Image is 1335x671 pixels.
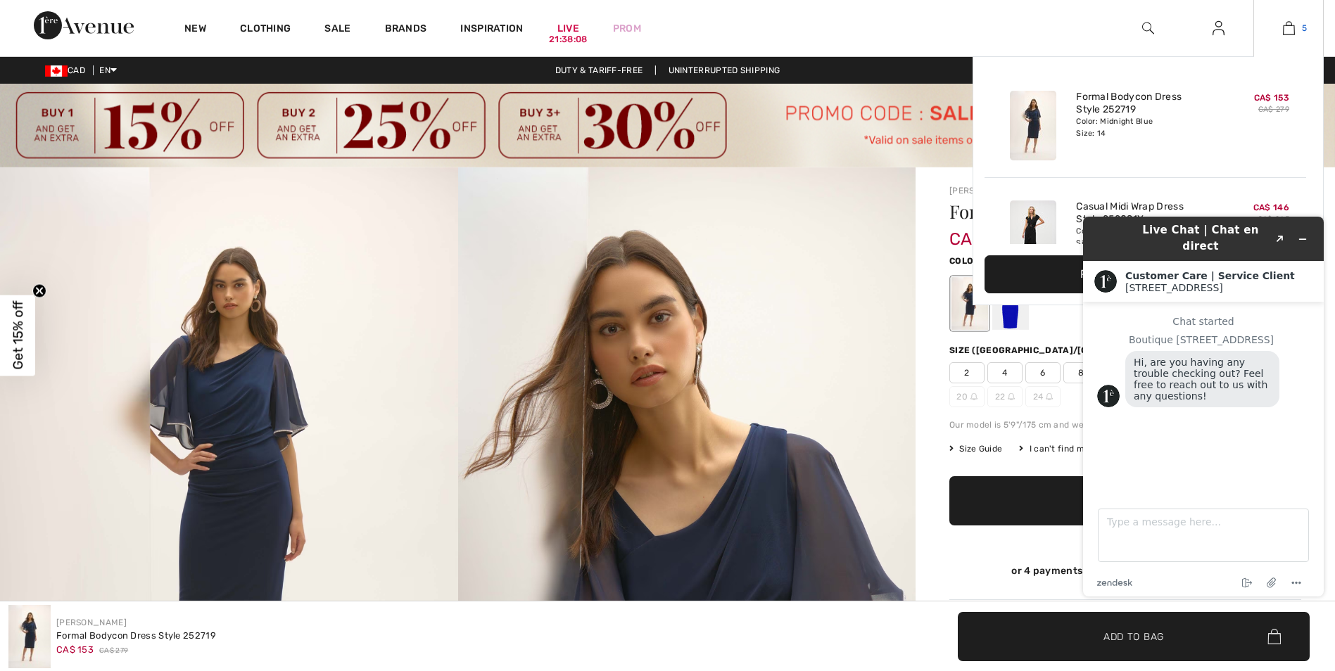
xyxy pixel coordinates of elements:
img: ring-m.svg [970,393,977,400]
span: 22 [987,386,1023,407]
span: 5 [1302,22,1307,34]
div: Details [949,600,989,625]
a: [PERSON_NAME] [56,618,127,627]
a: Brands [385,23,427,37]
span: CAD [45,65,91,75]
img: Canadian Dollar [45,65,68,77]
div: Our model is 5'9"/175 cm and wears a size 6. [949,418,1301,431]
a: 5 [1254,20,1323,37]
div: Features [1041,600,1107,625]
span: 24 [1025,386,1061,407]
a: Sign In [1201,20,1236,37]
div: Size ([GEOGRAPHIC_DATA]/[GEOGRAPHIC_DATA]): [949,344,1184,357]
img: Formal Bodycon Dress Style 252719 [1010,91,1056,160]
div: Midnight Blue [951,277,988,330]
img: Formal Bodycon Dress Style 252719 [8,605,51,668]
img: My Info [1213,20,1225,37]
span: Chat [31,10,60,23]
a: Casual Midi Wrap Dress Style 252091X [1076,200,1215,226]
img: 1ère Avenue [34,11,134,39]
span: CA$ 153 [56,644,94,655]
span: Inspiration [460,23,523,37]
button: Proceed to Checkout [985,255,1312,293]
a: Prom [613,21,641,36]
div: or 4 payments ofCA$ 38.25withSezzle Click to learn more about Sezzle [949,563,1301,582]
img: ring-m.svg [1008,393,1015,400]
span: EN [99,65,117,75]
span: CA$ 146 [1253,203,1289,212]
span: 20 [949,386,985,407]
span: Add to Bag [1103,629,1164,644]
div: 21:38:08 [549,33,587,46]
span: 2 [949,362,985,383]
div: Color: Midnight Blue Size: 14 [1076,116,1215,139]
div: or 4 payments of with [949,563,1301,577]
iframe: Find more information here [1072,205,1335,608]
button: Add to Bag [949,476,1301,525]
img: ring-m.svg [1046,393,1053,400]
a: New [184,23,206,37]
div: I can't find my size [1019,442,1108,455]
span: CA$ 279 [99,646,128,656]
div: Formal Bodycon Dress Style 252719 [56,629,216,643]
a: [PERSON_NAME] [949,186,1020,196]
span: CA$ 153 [1254,93,1289,103]
a: Formal Bodycon Dress Style 252719 [1076,91,1215,116]
div: Royal Sapphire 163 [992,277,1029,330]
span: CA$ 153 [949,215,1015,249]
a: Sale [324,23,350,37]
span: Size Guide [949,442,1002,455]
img: My Bag [1283,20,1295,37]
a: Live21:38:08 [557,21,579,36]
img: Casual Midi Wrap Dress Style 252091X [1010,200,1056,270]
span: 6 [1025,362,1061,383]
a: Clothing [240,23,291,37]
span: 4 [987,362,1023,383]
button: Add to Bag [958,612,1310,661]
s: CA$ 279 [1258,105,1289,114]
img: search the website [1142,20,1154,37]
img: Bag.svg [1267,629,1281,644]
h1: Formal Bodycon Dress Style 252719 [949,203,1243,221]
span: Color: [949,256,982,266]
span: 8 [1063,362,1099,383]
